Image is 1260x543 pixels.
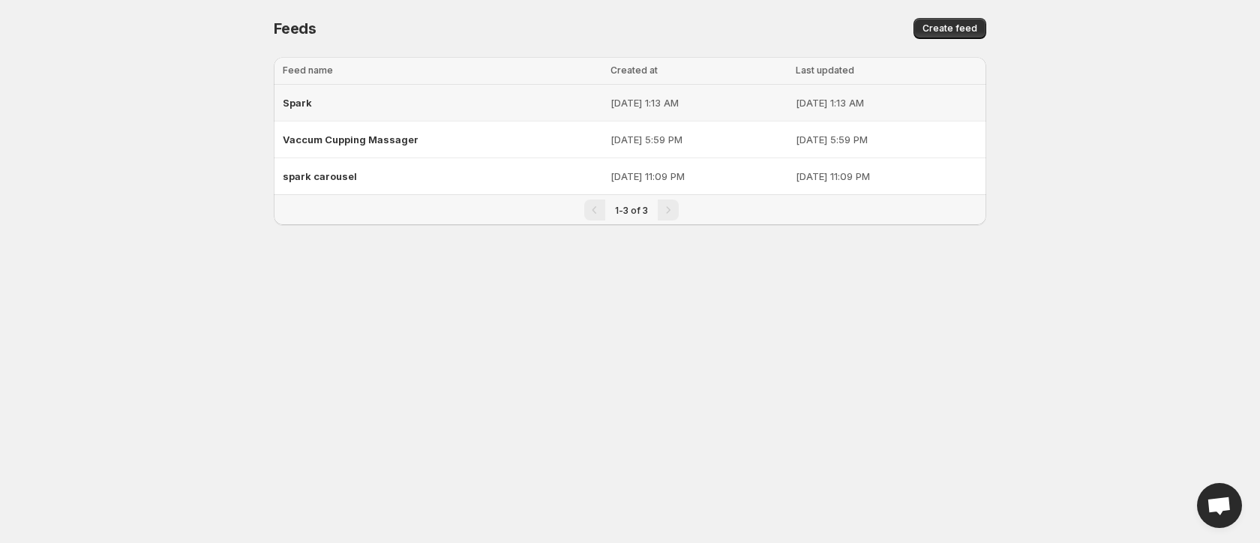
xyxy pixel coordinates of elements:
p: [DATE] 1:13 AM [796,95,977,110]
span: Create feed [922,22,977,34]
a: Open chat [1197,483,1242,528]
span: Feeds [274,19,316,37]
p: [DATE] 5:59 PM [610,132,787,147]
span: Last updated [796,64,854,76]
span: Created at [610,64,658,76]
p: [DATE] 11:09 PM [796,169,977,184]
nav: Pagination [274,194,986,225]
button: Create feed [913,18,986,39]
span: Vaccum Cupping Massager [283,133,418,145]
span: Spark [283,97,312,109]
p: [DATE] 11:09 PM [610,169,787,184]
span: 1-3 of 3 [615,205,648,216]
p: [DATE] 1:13 AM [610,95,787,110]
span: Feed name [283,64,333,76]
p: [DATE] 5:59 PM [796,132,977,147]
span: spark carousel [283,170,357,182]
